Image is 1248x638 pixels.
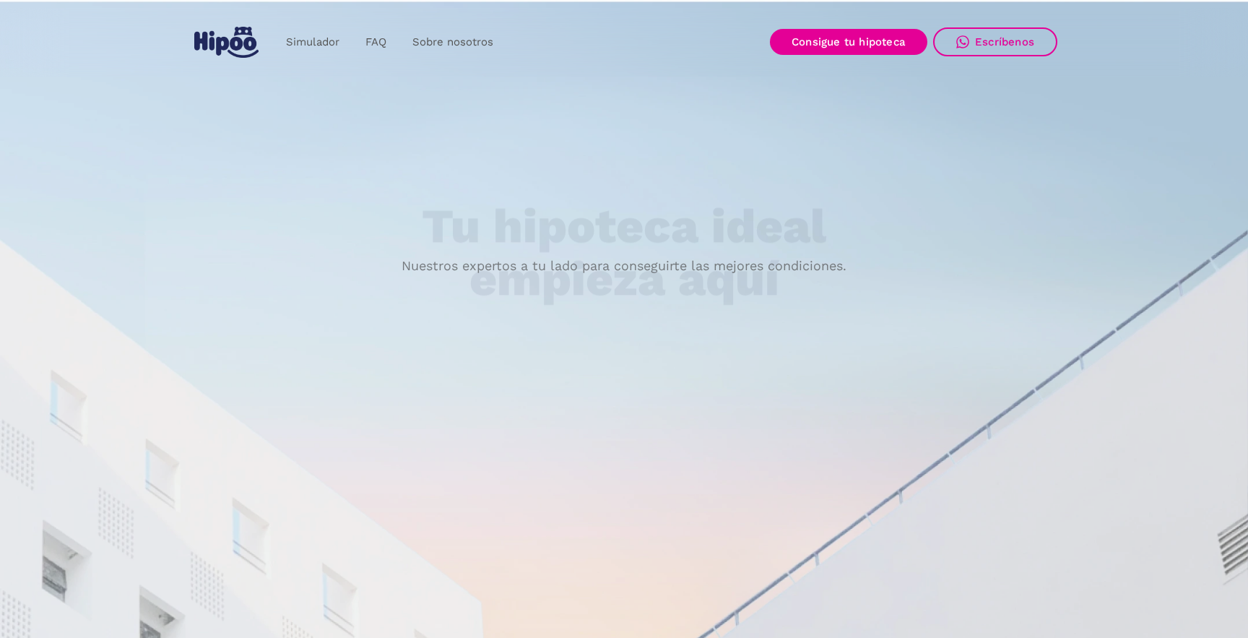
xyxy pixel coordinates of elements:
a: Consigue tu hipoteca [770,29,927,55]
a: Escríbenos [933,27,1057,56]
div: Escríbenos [975,35,1034,48]
a: home [191,21,261,64]
a: Sobre nosotros [399,28,506,56]
h1: Tu hipoteca ideal empieza aquí [350,201,898,306]
a: Simulador [273,28,352,56]
a: FAQ [352,28,399,56]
